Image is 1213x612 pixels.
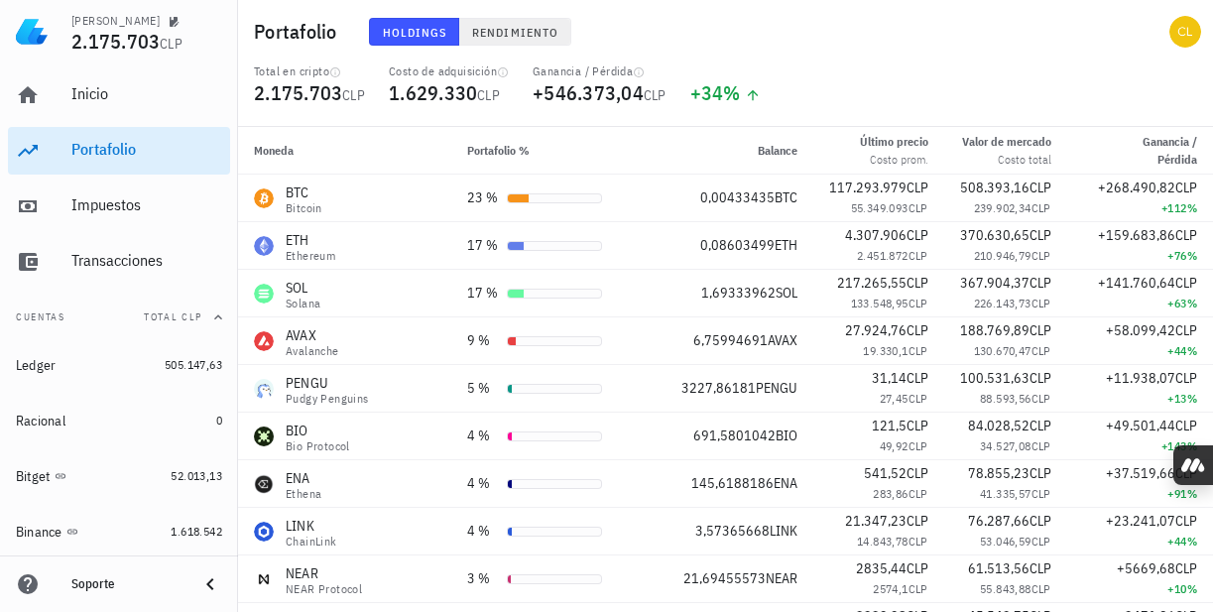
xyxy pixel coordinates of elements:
span: 117.293.979 [829,179,907,196]
span: CLP [909,534,928,549]
span: 88.593,56 [980,391,1031,406]
button: CuentasTotal CLP [8,294,230,341]
a: Inicio [8,71,230,119]
span: 1.618.542 [171,524,222,539]
span: CLP [1031,486,1051,501]
div: +91 [1083,484,1197,504]
div: BTC-icon [254,188,274,208]
span: 2.451.872 [857,248,909,263]
span: 188.769,89 [960,321,1030,339]
th: Balance: Sin ordenar. Pulse para ordenar de forma ascendente. [618,127,813,175]
span: % [1187,248,1197,263]
span: Holdings [382,25,447,40]
span: +23.241,07 [1106,512,1175,530]
div: ETH-icon [254,236,274,256]
h1: Portafolio [254,16,345,48]
span: 1,69333962 [701,284,776,302]
span: 21.347,23 [845,512,907,530]
a: Ledger 505.147,63 [8,341,230,389]
span: 14.843,78 [857,534,909,549]
span: +58.099,42 [1106,321,1175,339]
span: ENA [774,474,797,492]
span: % [1187,343,1197,358]
span: CLP [1175,417,1197,434]
div: Transacciones [71,251,222,270]
span: CLP [909,391,928,406]
span: CLP [909,343,928,358]
span: 239.902,34 [974,200,1031,215]
span: % [1187,534,1197,549]
span: +546.373,04 [533,79,644,106]
span: 226.143,73 [974,296,1031,310]
span: 100.531,63 [960,369,1030,387]
a: Impuestos [8,183,230,230]
span: CLP [342,86,365,104]
span: 367.904,37 [960,274,1030,292]
div: +112 [1083,198,1197,218]
span: CLP [907,369,928,387]
a: Bitget 52.013,13 [8,452,230,500]
span: 133.548,95 [851,296,909,310]
div: Bitget [16,468,51,485]
span: +141.760,64 [1098,274,1175,292]
div: 9 % [467,330,499,351]
span: CLP [907,179,928,196]
div: +44 [1083,532,1197,551]
div: 23 % [467,187,499,208]
span: CLP [907,464,928,482]
span: CLP [1030,559,1051,577]
button: Holdings [369,18,460,46]
span: CLP [644,86,667,104]
span: CLP [909,486,928,501]
div: Bitcoin [286,202,322,214]
button: Rendimiento [459,18,571,46]
span: CLP [909,248,928,263]
div: NEAR [286,563,362,583]
div: [PERSON_NAME] [71,13,160,29]
span: CLP [1031,248,1051,263]
span: AVAX [768,331,797,349]
span: 53.046,59 [980,534,1031,549]
div: BIO-icon [254,427,274,446]
span: % [1187,486,1197,501]
span: 49,92 [880,438,909,453]
th: Ganancia / Pérdida: Sin ordenar. Pulse para ordenar de forma ascendente. [1067,127,1213,175]
span: +11.938,07 [1106,369,1175,387]
span: CLP [1031,438,1051,453]
div: PENGU [286,373,369,393]
span: CLP [1031,534,1051,549]
span: NEAR [766,569,797,587]
div: LINK-icon [254,522,274,542]
span: +159.683,86 [1098,226,1175,244]
span: % [1187,581,1197,596]
span: % [1187,296,1197,310]
div: avatar [1169,16,1201,48]
span: CLP [909,296,928,310]
div: SOL-icon [254,284,274,304]
div: 5 % [467,378,499,399]
span: % [1187,391,1197,406]
span: CLP [909,200,928,215]
th: Portafolio %: Sin ordenar. Pulse para ordenar de forma ascendente. [451,127,618,175]
span: 34.527,08 [980,438,1031,453]
span: 31,14 [872,369,907,387]
span: CLP [1030,369,1051,387]
span: 508.393,16 [960,179,1030,196]
span: CLP [1030,417,1051,434]
span: 541,52 [864,464,907,482]
div: Valor de mercado [962,133,1051,151]
div: Impuestos [71,195,222,214]
span: CLP [1030,179,1051,196]
div: PENGU-icon [254,379,274,399]
span: 130.670,47 [974,343,1031,358]
div: +13 [1083,389,1197,409]
span: CLP [1175,369,1197,387]
div: AVAX-icon [254,331,274,351]
div: +143 [1083,436,1197,456]
div: 4 % [467,473,499,494]
span: CLP [1030,321,1051,339]
span: Total CLP [144,310,202,323]
div: Avalanche [286,345,339,357]
div: 3 % [467,568,499,589]
span: CLP [160,35,182,53]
